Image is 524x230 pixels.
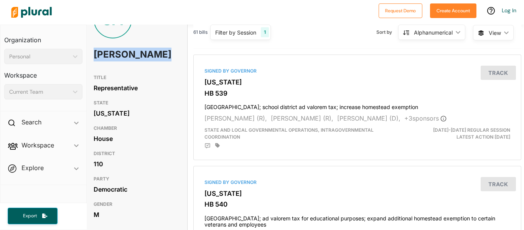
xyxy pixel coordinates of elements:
span: Sort by [376,29,398,36]
div: House [94,133,178,144]
button: Export [8,208,58,224]
span: [PERSON_NAME] (R), [271,114,333,122]
a: Request Demo [379,6,422,14]
div: M [94,209,178,220]
h3: TITLE [94,73,178,82]
div: [US_STATE] [94,108,178,119]
div: 110 [94,158,178,170]
h2: Search [21,118,41,126]
h3: [US_STATE] [204,190,510,197]
div: Representative [94,82,178,94]
span: 61 bills [193,29,208,36]
h3: Workspace [4,64,82,81]
div: Latest Action: [DATE] [410,127,516,141]
h1: [PERSON_NAME] [94,43,144,66]
span: + 3 sponsor s [404,114,447,122]
button: Request Demo [379,3,422,18]
h3: HB 540 [204,200,510,208]
span: Export [18,213,42,219]
h3: DISTRICT [94,149,178,158]
div: Alphanumerical [414,28,453,36]
div: Current Team [9,88,70,96]
h3: STATE [94,98,178,108]
button: Create Account [430,3,476,18]
a: Create Account [430,6,476,14]
div: Filter by Session [215,28,256,36]
div: Personal [9,53,70,61]
h4: [GEOGRAPHIC_DATA]; school district ad valorem tax; increase homestead exemption [204,100,510,111]
span: [PERSON_NAME] (R), [204,114,267,122]
button: Track [481,66,516,80]
h3: CHAMBER [94,124,178,133]
h3: [US_STATE] [204,78,510,86]
a: Log In [502,7,516,14]
span: [DATE]-[DATE] Regular Session [433,127,510,133]
div: 1 [261,27,269,37]
div: Signed by Governor [204,68,510,74]
span: View [489,29,501,37]
h3: HB 539 [204,89,510,97]
h4: [GEOGRAPHIC_DATA]; ad valorem tax for educational purposes; expand additional homestead exemption... [204,212,510,228]
div: Signed by Governor [204,179,510,186]
div: Add Position Statement [204,143,211,149]
span: [PERSON_NAME] (D), [337,114,400,122]
h3: GENDER [94,200,178,209]
h3: Organization [4,29,82,46]
h3: PARTY [94,174,178,184]
div: Democratic [94,184,178,195]
div: Add tags [215,143,220,148]
span: State and Local Governmental Operations, Intragovernmental Coordination [204,127,374,140]
button: Track [481,177,516,191]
